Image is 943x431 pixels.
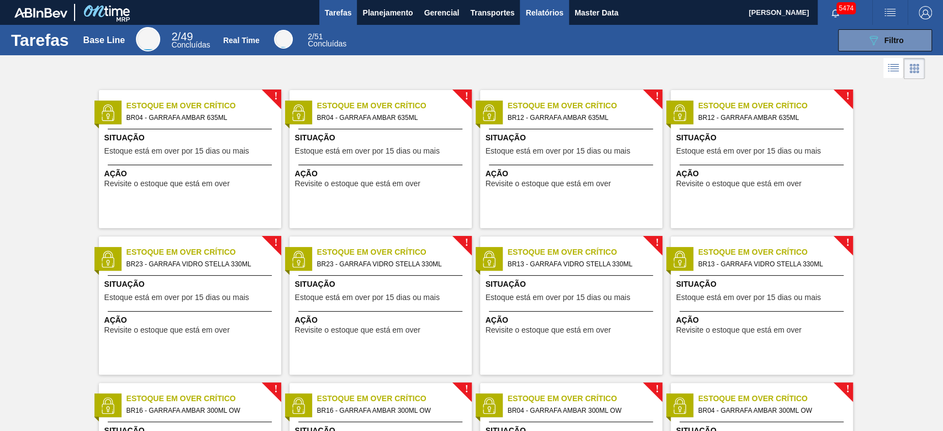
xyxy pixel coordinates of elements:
span: Revisite o estoque que está em over [676,180,802,188]
span: Tarefas [325,6,352,19]
span: BR04 - GARRAFA AMBAR 635ML [317,112,463,124]
span: BR04 - GARRAFA AMBAR 635ML [127,112,272,124]
img: status [99,104,116,121]
span: Situação [104,278,278,290]
span: Concluídas [308,39,346,48]
span: Ação [676,314,850,326]
span: Estoque em Over Crítico [317,393,472,404]
img: status [99,397,116,414]
span: BR13 - GARRAFA VIDRO STELLA 330ML [698,258,844,270]
div: Base Line [136,27,160,51]
span: ! [465,239,468,247]
span: Estoque está em over por 15 dias ou mais [676,293,821,302]
span: 2 [171,30,177,43]
span: ! [465,385,468,393]
span: ! [655,239,658,247]
button: Notificações [818,5,853,20]
span: Relatórios [525,6,563,19]
img: status [671,251,688,267]
div: Real Time [223,36,260,45]
span: Situação [295,132,469,144]
img: status [671,397,688,414]
span: BR12 - GARRAFA AMBAR 635ML [698,112,844,124]
span: Ação [295,314,469,326]
span: ! [274,92,277,101]
span: Concluídas [171,40,210,49]
span: ! [655,92,658,101]
span: / 49 [171,30,193,43]
span: Estoque em Over Crítico [698,393,853,404]
span: Ação [104,314,278,326]
span: Estoque em Over Crítico [127,100,281,112]
span: Revisite o estoque que está em over [295,326,420,334]
span: Estoque em Over Crítico [508,100,662,112]
img: status [481,104,497,121]
span: Situação [486,278,660,290]
span: Estoque está em over por 15 dias ou mais [486,147,630,155]
img: status [290,397,307,414]
span: Estoque está em over por 15 dias ou mais [486,293,630,302]
span: Situação [676,278,850,290]
span: BR16 - GARRAFA AMBAR 300ML OW [317,404,463,417]
span: Estoque está em over por 15 dias ou mais [104,293,249,302]
span: Revisite o estoque que está em over [486,326,611,334]
span: Estoque em Over Crítico [317,100,472,112]
h1: Tarefas [11,34,69,46]
span: Master Data [575,6,618,19]
span: Estoque em Over Crítico [508,393,662,404]
span: BR04 - GARRAFA AMBAR 300ML OW [508,404,654,417]
div: Real Time [274,30,293,49]
span: ! [274,239,277,247]
span: Situação [676,132,850,144]
span: BR04 - GARRAFA AMBAR 300ML OW [698,404,844,417]
img: status [99,251,116,267]
span: BR13 - GARRAFA VIDRO STELLA 330ML [508,258,654,270]
span: Situação [295,278,469,290]
span: ! [846,239,849,247]
span: Estoque está em over por 15 dias ou mais [676,147,821,155]
img: userActions [883,6,897,19]
span: / 51 [308,32,323,41]
span: Ação [486,168,660,180]
div: Real Time [308,33,346,48]
span: Revisite o estoque que está em over [104,180,230,188]
span: Estoque em Over Crítico [317,246,472,258]
img: status [671,104,688,121]
span: Gerencial [424,6,460,19]
span: Estoque está em over por 15 dias ou mais [295,147,440,155]
span: BR23 - GARRAFA VIDRO STELLA 330ML [127,258,272,270]
span: Filtro [884,36,904,45]
div: Base Line [171,32,210,49]
span: Planejamento [362,6,413,19]
span: Transportes [470,6,514,19]
span: Estoque em Over Crítico [127,393,281,404]
span: Ação [104,168,278,180]
span: Estoque em Over Crítico [127,246,281,258]
span: Estoque está em over por 15 dias ou mais [104,147,249,155]
span: 2 [308,32,312,41]
span: 5474 [836,2,856,14]
span: ! [465,92,468,101]
span: ! [655,385,658,393]
span: Situação [104,132,278,144]
span: BR12 - GARRAFA AMBAR 635ML [508,112,654,124]
button: Filtro [838,29,932,51]
img: status [481,251,497,267]
span: Estoque em Over Crítico [508,246,662,258]
div: Visão em Lista [883,58,904,79]
span: Ação [676,168,850,180]
span: Ação [486,314,660,326]
span: ! [846,92,849,101]
img: status [481,397,497,414]
img: TNhmsLtSVTkK8tSr43FrP2fwEKptu5GPRR3wAAAABJRU5ErkJggg== [14,8,67,18]
span: ! [846,385,849,393]
span: BR16 - GARRAFA AMBAR 300ML OW [127,404,272,417]
img: Logout [919,6,932,19]
span: Revisite o estoque que está em over [104,326,230,334]
img: status [290,251,307,267]
span: Revisite o estoque que está em over [295,180,420,188]
span: Ação [295,168,469,180]
span: Estoque em Over Crítico [698,246,853,258]
span: Situação [486,132,660,144]
span: BR23 - GARRAFA VIDRO STELLA 330ML [317,258,463,270]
